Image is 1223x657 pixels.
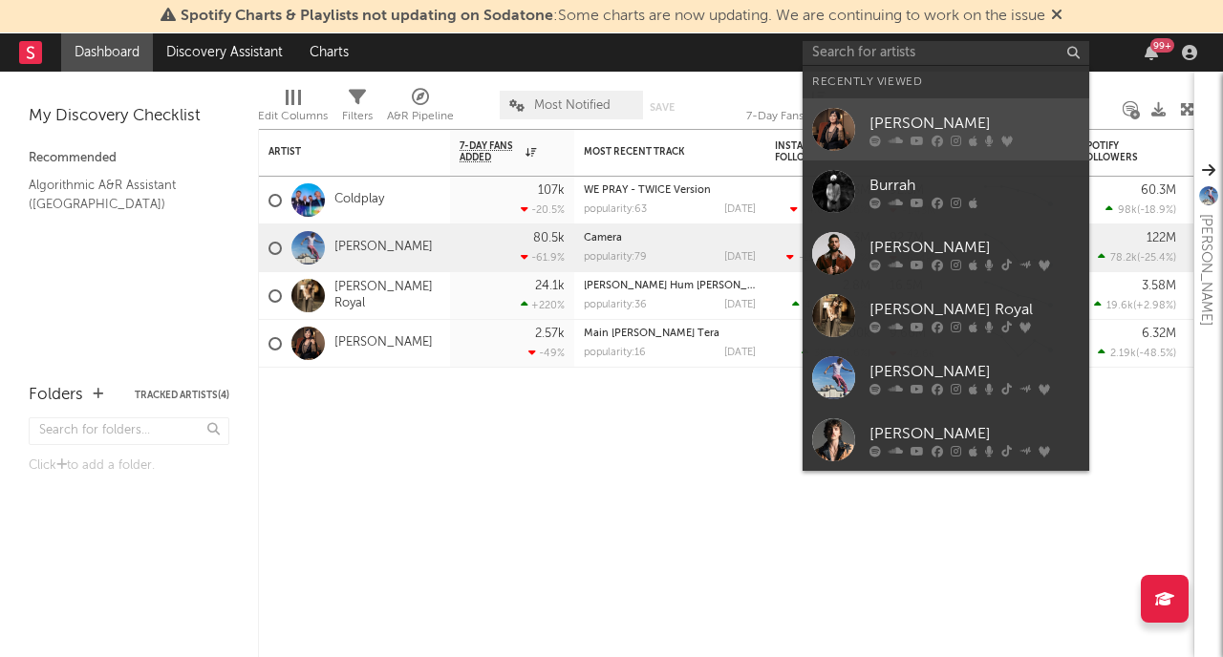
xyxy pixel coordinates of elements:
[869,174,1080,197] div: Burrah
[534,99,611,112] span: Most Notified
[1094,299,1176,311] div: ( )
[460,140,521,163] span: 7-Day Fans Added
[869,422,1080,445] div: [PERSON_NAME]
[812,71,1080,94] div: Recently Viewed
[521,203,565,216] div: -20.5 %
[803,160,1089,223] a: Burrah
[1142,280,1176,292] div: 3.58M
[1140,205,1173,216] span: -18.9 %
[268,146,412,158] div: Artist
[29,175,210,214] a: Algorithmic A&R Assistant ([GEOGRAPHIC_DATA])
[334,192,384,208] a: Coldplay
[584,204,647,215] div: popularity: 63
[29,147,229,170] div: Recommended
[799,253,829,264] span: -15.4k
[153,33,296,72] a: Discovery Assistant
[803,41,1089,65] input: Search for artists
[1110,253,1137,264] span: 78.2k
[790,203,870,216] div: ( )
[792,299,870,311] div: ( )
[584,146,727,158] div: Most Recent Track
[1139,349,1173,359] span: -48.5 %
[869,112,1080,135] div: [PERSON_NAME]
[584,348,646,358] div: popularity: 16
[1110,349,1136,359] span: 2.19k
[1098,251,1176,264] div: ( )
[746,105,890,128] div: 7-Day Fans Added (7-Day Fans Added)
[803,409,1089,471] a: [PERSON_NAME]
[869,360,1080,383] div: [PERSON_NAME]
[521,299,565,311] div: +220 %
[342,81,373,137] div: Filters
[584,252,647,263] div: popularity: 79
[533,232,565,244] div: 80.5k
[29,384,83,407] div: Folders
[786,251,870,264] div: ( )
[1098,347,1176,359] div: ( )
[584,281,756,291] div: Kho Gaye Hum Kahan - Shachi Shetty Version
[334,280,440,312] a: [PERSON_NAME] Royal
[334,335,433,351] a: [PERSON_NAME]
[296,33,362,72] a: Charts
[29,455,229,477] div: Click to add a folder.
[584,281,913,291] a: [PERSON_NAME] Hum [PERSON_NAME] - [PERSON_NAME] Version
[746,81,890,137] div: 7-Day Fans Added (7-Day Fans Added)
[1194,214,1217,326] div: [PERSON_NAME]
[584,233,622,244] a: Camera
[584,300,647,310] div: popularity: 36
[29,417,229,445] input: Search for folders...
[724,348,756,358] div: [DATE]
[181,9,553,24] span: Spotify Charts & Playlists not updating on Sodatone
[181,9,1045,24] span: : Some charts are now updating. We are continuing to work on the issue
[528,347,565,359] div: -49 %
[61,33,153,72] a: Dashboard
[803,223,1089,285] a: [PERSON_NAME]
[1150,38,1174,53] div: 99 +
[1141,184,1176,197] div: 60.3M
[135,391,229,400] button: Tracked Artists(4)
[584,328,719,339] a: Main [PERSON_NAME] Tera
[775,140,842,163] div: Instagram Followers
[1118,205,1137,216] span: 98k
[1140,253,1173,264] span: -25.4 %
[650,102,675,113] button: Save
[584,185,711,196] a: WE PRAY - TWICE Version
[1145,45,1158,60] button: 99+
[258,81,328,137] div: Edit Columns
[803,98,1089,160] a: [PERSON_NAME]
[869,298,1080,321] div: [PERSON_NAME] Royal
[1105,203,1176,216] div: ( )
[387,81,454,137] div: A&R Pipeline
[535,328,565,340] div: 2.57k
[1147,232,1176,244] div: 122M
[1142,328,1176,340] div: 6.32M
[1106,301,1133,311] span: 19.6k
[342,105,373,128] div: Filters
[535,280,565,292] div: 24.1k
[387,105,454,128] div: A&R Pipeline
[584,328,756,339] div: Main Simran Karaan Tera
[584,233,756,244] div: Camera
[584,185,756,196] div: WE PRAY - TWICE Version
[803,285,1089,347] a: [PERSON_NAME] Royal
[724,252,756,263] div: [DATE]
[802,347,870,359] div: ( )
[521,251,565,264] div: -61.9 %
[803,347,1089,409] a: [PERSON_NAME]
[1136,301,1173,311] span: +2.98 %
[334,240,433,256] a: [PERSON_NAME]
[258,105,328,128] div: Edit Columns
[869,236,1080,259] div: [PERSON_NAME]
[29,105,229,128] div: My Discovery Checklist
[1081,140,1148,163] div: Spotify Followers
[538,184,565,197] div: 107k
[1051,9,1062,24] span: Dismiss
[724,300,756,310] div: [DATE]
[724,204,756,215] div: [DATE]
